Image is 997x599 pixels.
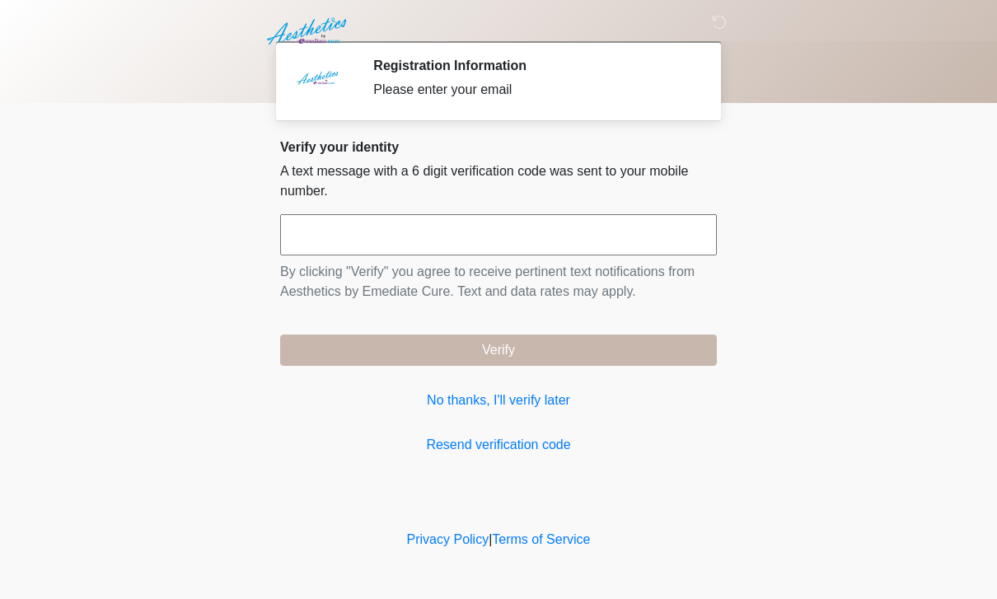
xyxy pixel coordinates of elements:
img: Aesthetics by Emediate Cure Logo [264,12,353,50]
a: No thanks, I'll verify later [280,391,717,410]
h2: Verify your identity [280,139,717,155]
a: | [489,532,492,546]
p: A text message with a 6 digit verification code was sent to your mobile number. [280,161,717,201]
a: Resend verification code [280,435,717,455]
a: Terms of Service [492,532,590,546]
img: Agent Avatar [293,58,342,107]
button: Verify [280,335,717,366]
h2: Registration Information [373,58,692,73]
div: Please enter your email [373,80,692,100]
a: Privacy Policy [407,532,489,546]
p: By clicking "Verify" you agree to receive pertinent text notifications from Aesthetics by Emediat... [280,262,717,302]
